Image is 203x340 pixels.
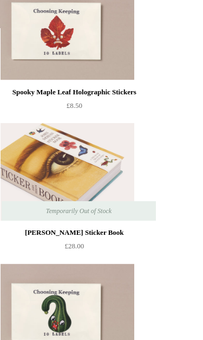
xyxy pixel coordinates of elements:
[4,86,144,99] div: Spooky Maple Leaf Holographic Stickers
[35,201,122,221] span: Temporarily Out of Stock
[67,101,82,110] span: £8.50
[2,123,155,221] a: John Derian Sticker Book John Derian Sticker Book Temporarily Out of Stock
[64,242,84,250] span: £28.00
[2,80,147,112] a: Spooky Maple Leaf Holographic Stickers £8.50
[4,226,144,239] div: [PERSON_NAME] Sticker Book
[2,221,147,253] a: [PERSON_NAME] Sticker Book £28.00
